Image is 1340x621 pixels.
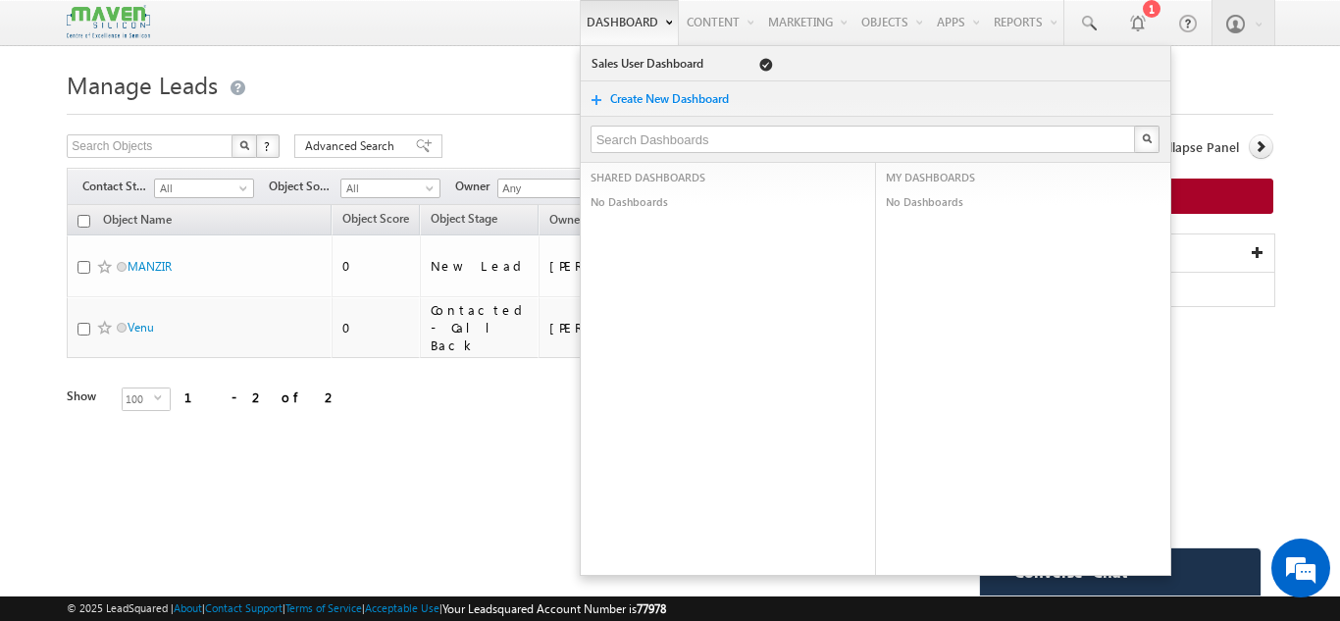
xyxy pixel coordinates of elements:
img: Custom Logo [67,5,149,39]
a: Create New Dashboard [609,89,748,109]
div: [PERSON_NAME] [549,257,678,275]
div: Minimize live chat window [322,10,369,57]
input: Search Dashboards [591,126,1137,153]
a: Terms of Service [285,601,362,614]
div: Contacted - Call Back [431,301,530,354]
span: ? [264,137,273,154]
span: select [154,393,170,402]
a: Contact Support [205,601,283,614]
span: Collapse Panel [1154,138,1239,156]
span: Contact Stage [82,178,154,195]
div: Chat with us now [102,103,330,129]
span: Converse - Chat [1014,563,1127,581]
a: All [154,179,254,198]
div: [PERSON_NAME] [549,319,678,336]
span: No Dashboards [591,195,668,208]
div: Show [67,388,106,405]
span: All [341,180,435,197]
em: Start Chat [267,482,356,508]
a: Object Name [93,209,181,234]
input: Check all records [77,215,90,228]
span: No Dashboards [886,195,963,208]
a: About [174,601,202,614]
a: Venu [128,320,154,335]
a: All [340,179,440,198]
span: Object Stage [431,211,497,226]
span: All [155,180,248,197]
span: Manage Leads [67,69,218,100]
img: Search [1142,133,1152,143]
span: 77978 [637,601,666,616]
span: Advanced Search [305,137,400,155]
span: Default Dashboard [759,58,773,72]
div: New Lead [431,257,530,275]
button: ? [256,134,280,158]
span: © 2025 LeadSquared | | | | | [67,599,666,618]
a: Acceptable Use [365,601,439,614]
span: SHARED DASHBOARDS [591,169,705,186]
span: 100 [123,388,154,410]
img: d_60004797649_company_0_60004797649 [33,103,82,129]
span: Owner [549,212,584,227]
span: Owner [455,178,497,195]
span: Your Leadsquared Account Number is [442,601,666,616]
a: Object Score [333,208,419,233]
input: Type to Search [497,179,597,198]
span: Object Source [269,178,340,195]
a: Sales User Dashboard [591,54,730,74]
a: Object Stage [421,208,507,233]
img: Search [239,140,249,150]
div: 1 - 2 of 2 [184,386,338,408]
textarea: Type your message and hit 'Enter' [26,181,358,465]
div: 0 [342,257,411,275]
span: Object Score [342,211,409,226]
a: Show All Items [571,180,595,199]
span: MY DASHBOARDS [886,169,975,186]
div: 0 [342,319,411,336]
a: MANZIR [128,259,172,274]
